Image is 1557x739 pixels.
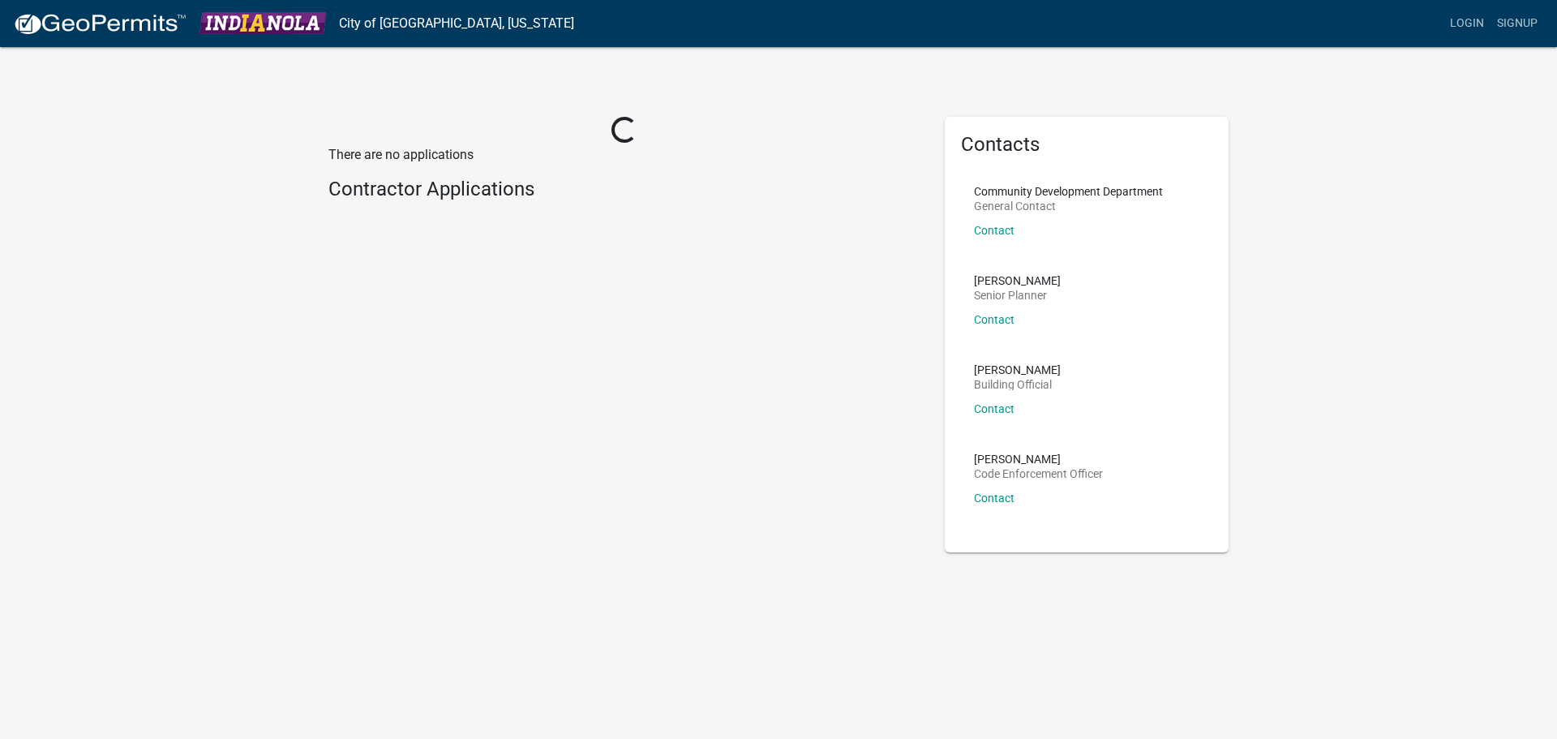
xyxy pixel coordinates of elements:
[974,224,1014,237] a: Contact
[1443,8,1491,39] a: Login
[974,468,1103,479] p: Code Enforcement Officer
[199,12,326,34] img: City of Indianola, Iowa
[974,313,1014,326] a: Contact
[974,290,1061,301] p: Senior Planner
[1491,8,1544,39] a: Signup
[974,364,1061,376] p: [PERSON_NAME]
[339,10,574,37] a: City of [GEOGRAPHIC_DATA], [US_STATE]
[961,133,1212,157] h5: Contacts
[328,178,920,208] wm-workflow-list-section: Contractor Applications
[974,453,1103,465] p: [PERSON_NAME]
[974,275,1061,286] p: [PERSON_NAME]
[974,186,1163,197] p: Community Development Department
[974,402,1014,415] a: Contact
[974,492,1014,505] a: Contact
[974,200,1163,212] p: General Contact
[328,178,920,201] h4: Contractor Applications
[328,145,920,165] p: There are no applications
[974,379,1061,390] p: Building Official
